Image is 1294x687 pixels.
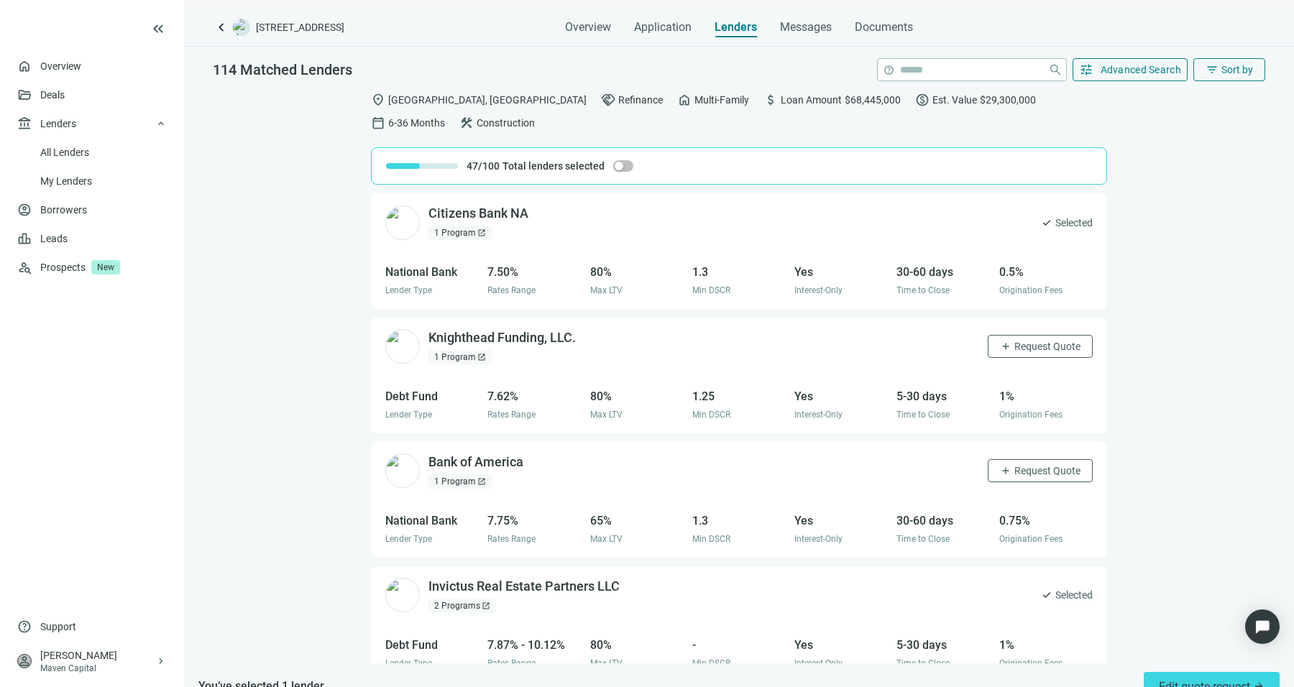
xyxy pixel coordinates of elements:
div: 1 Program [428,474,492,489]
div: National Bank [385,263,479,281]
span: open_in_new [477,229,486,237]
span: Multi-Family [694,92,749,108]
a: All Lenders [40,147,89,158]
span: Interest-Only [794,534,843,544]
div: Open Intercom Messenger [1245,609,1280,644]
div: Yes [794,512,888,530]
span: Construction [477,115,535,131]
span: Time to Close [896,285,950,295]
span: Selected [1055,587,1093,603]
span: check [1041,589,1052,601]
span: Advanced Search [1101,64,1182,75]
div: National Bank [385,512,479,530]
div: 1 Program [428,350,492,364]
span: keyboard_arrow_right [155,655,167,667]
span: calendar_today [371,116,385,130]
span: Min DSCR [692,534,730,544]
span: Rates Range [487,285,536,295]
a: Leads [40,233,68,244]
a: Borrowers [40,204,87,216]
span: help [884,65,894,75]
span: Lenders [40,109,76,138]
span: Documents [855,20,913,34]
span: Rates Range [487,658,536,668]
div: 1 Program [428,226,492,240]
div: Yes [794,387,888,405]
div: Yes [794,636,888,654]
div: Bank of America [428,453,523,471]
span: Lenders [715,20,757,34]
span: Origination Fees [999,410,1063,420]
span: add [1000,341,1011,352]
span: paid [915,93,930,107]
span: Interest-Only [794,410,843,420]
div: 7.50% [487,263,581,281]
span: Max LTV [590,534,623,544]
span: 6-36 Months [388,115,445,131]
a: ProspectsNew [40,253,167,282]
span: Time to Close [896,534,950,544]
span: Lender Type [385,410,432,420]
img: 958cf723-99f4-4ed6-938c-605a1a41b2c3.png [385,206,420,240]
span: Sort by [1221,64,1253,75]
a: Overview [40,60,81,72]
span: Total lenders selected [503,159,605,173]
span: Support [40,619,76,634]
span: open_in_new [477,353,486,361]
span: Lender Type [385,658,432,668]
span: Lender Type [385,285,432,295]
div: 1.25 [692,387,786,405]
div: Maven Capital [40,663,155,674]
span: tune [1079,63,1093,77]
div: 1% [999,636,1093,654]
div: Loan Amount [763,93,901,107]
span: 114 Matched Lenders [213,61,352,78]
div: 7.75% [487,512,581,530]
span: help [17,619,32,634]
button: filter_listSort by [1193,58,1265,81]
button: tuneAdvanced Search [1073,58,1188,81]
div: 1.3 [692,263,786,281]
div: 80% [590,387,684,405]
div: Debt Fund [385,387,479,405]
img: deal-logo [233,19,250,36]
span: check [1041,217,1052,229]
div: Debt Fund [385,636,479,654]
span: Rates Range [487,534,536,544]
span: home [677,93,692,107]
span: Time to Close [896,658,950,668]
span: person [17,654,32,668]
span: Application [634,20,692,34]
span: open_in_new [482,601,490,610]
span: New [91,260,120,275]
span: [STREET_ADDRESS] [256,20,344,34]
div: Invictus Real Estate Partners LLC [428,578,620,596]
span: location_on [371,93,385,107]
div: 65% [590,512,684,530]
span: construction [459,116,474,130]
span: attach_money [763,93,778,107]
span: $68,445,000 [845,92,901,108]
span: Interest-Only [794,658,843,668]
div: 1% [999,387,1093,405]
div: Prospects [40,253,167,282]
span: Overview [565,20,611,34]
span: handshake [601,93,615,107]
span: keyboard_arrow_up [155,118,167,129]
span: Origination Fees [999,285,1063,295]
span: Request Quote [1014,465,1080,476]
img: 6a35f476-abac-457f-abaa-44b9f21779e3.png [385,453,420,488]
span: Rates Range [487,410,536,420]
span: Max LTV [590,658,623,668]
span: Request Quote [1014,341,1080,352]
div: 1.3 [692,512,786,530]
span: filter_list [1206,63,1219,76]
span: 47/100 [467,159,500,173]
div: 7.87% - 10.12% [487,636,581,654]
button: keyboard_double_arrow_left [150,20,167,37]
div: Citizens Bank NA [428,205,528,223]
span: Origination Fees [999,658,1063,668]
div: 80% [590,263,684,281]
button: addRequest Quote [988,459,1093,482]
